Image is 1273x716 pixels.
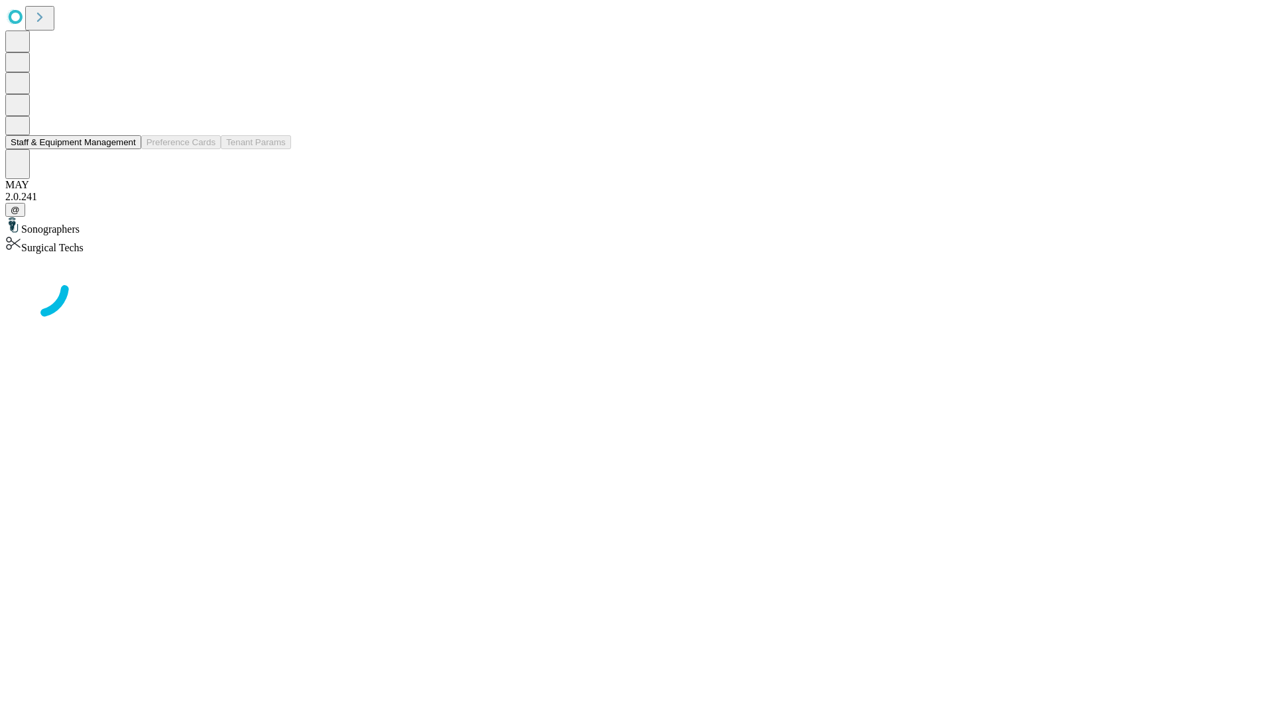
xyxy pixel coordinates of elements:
[11,205,20,215] span: @
[5,135,141,149] button: Staff & Equipment Management
[5,235,1268,254] div: Surgical Techs
[5,179,1268,191] div: MAY
[141,135,221,149] button: Preference Cards
[5,203,25,217] button: @
[221,135,291,149] button: Tenant Params
[5,191,1268,203] div: 2.0.241
[5,217,1268,235] div: Sonographers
